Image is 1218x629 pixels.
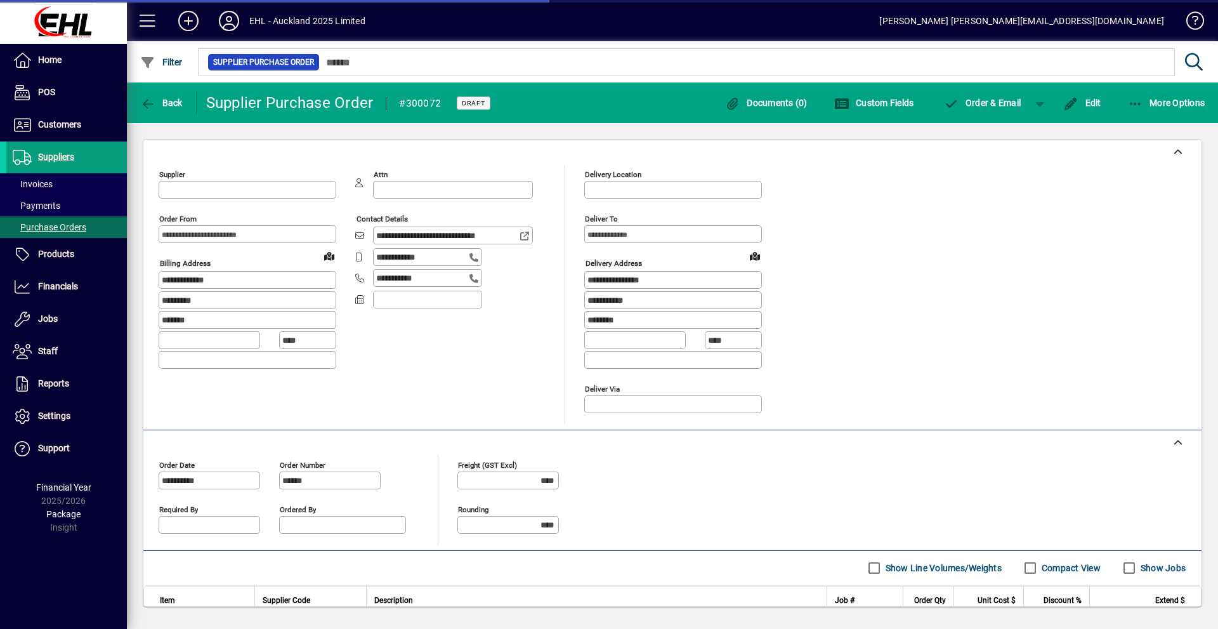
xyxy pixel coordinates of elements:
[36,482,91,493] span: Financial Year
[834,98,914,108] span: Custom Fields
[140,98,183,108] span: Back
[38,249,74,259] span: Products
[458,460,517,469] mat-label: Freight (GST excl)
[6,368,127,400] a: Reports
[160,593,175,607] span: Item
[137,91,186,114] button: Back
[6,271,127,303] a: Financials
[6,44,127,76] a: Home
[883,562,1002,574] label: Show Line Volumes/Weights
[6,173,127,195] a: Invoices
[1128,98,1205,108] span: More Options
[943,98,1021,108] span: Order & Email
[6,336,127,367] a: Staff
[127,91,197,114] app-page-header-button: Back
[249,11,365,31] div: EHL - Auckland 2025 Limited
[13,222,86,232] span: Purchase Orders
[280,460,325,469] mat-label: Order number
[168,10,209,32] button: Add
[38,87,55,97] span: POS
[6,77,127,109] a: POS
[722,91,811,114] button: Documents (0)
[38,55,62,65] span: Home
[46,509,81,519] span: Package
[1063,98,1101,108] span: Edit
[140,57,183,67] span: Filter
[159,460,195,469] mat-label: Order date
[1138,562,1186,574] label: Show Jobs
[1125,91,1208,114] button: More Options
[462,99,485,107] span: Draft
[879,11,1164,31] div: [PERSON_NAME] [PERSON_NAME][EMAIL_ADDRESS][DOMAIN_NAME]
[38,443,70,453] span: Support
[585,170,641,179] mat-label: Delivery Location
[937,91,1027,114] button: Order & Email
[978,593,1016,607] span: Unit Cost $
[585,384,620,393] mat-label: Deliver via
[38,152,74,162] span: Suppliers
[319,246,339,266] a: View on map
[1155,593,1185,607] span: Extend $
[280,505,316,513] mat-label: Ordered by
[38,378,69,388] span: Reports
[13,179,53,189] span: Invoices
[835,593,855,607] span: Job #
[1039,562,1101,574] label: Compact View
[1044,593,1082,607] span: Discount %
[159,170,185,179] mat-label: Supplier
[137,51,186,74] button: Filter
[6,239,127,270] a: Products
[6,401,127,432] a: Settings
[209,10,249,32] button: Profile
[831,91,917,114] button: Custom Fields
[725,98,808,108] span: Documents (0)
[38,346,58,356] span: Staff
[1177,3,1202,44] a: Knowledge Base
[38,411,70,421] span: Settings
[6,433,127,465] a: Support
[38,314,58,324] span: Jobs
[206,93,374,113] div: Supplier Purchase Order
[6,195,127,216] a: Payments
[914,593,946,607] span: Order Qty
[13,201,60,211] span: Payments
[745,246,765,266] a: View on map
[585,215,618,223] mat-label: Deliver To
[6,303,127,335] a: Jobs
[399,93,441,114] div: #300072
[38,119,81,129] span: Customers
[213,56,314,69] span: Supplier Purchase Order
[263,593,310,607] span: Supplier Code
[1060,91,1104,114] button: Edit
[374,170,388,179] mat-label: Attn
[374,593,413,607] span: Description
[38,281,78,291] span: Financials
[6,216,127,238] a: Purchase Orders
[159,505,198,513] mat-label: Required by
[159,215,197,223] mat-label: Order from
[458,505,488,513] mat-label: Rounding
[6,109,127,141] a: Customers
